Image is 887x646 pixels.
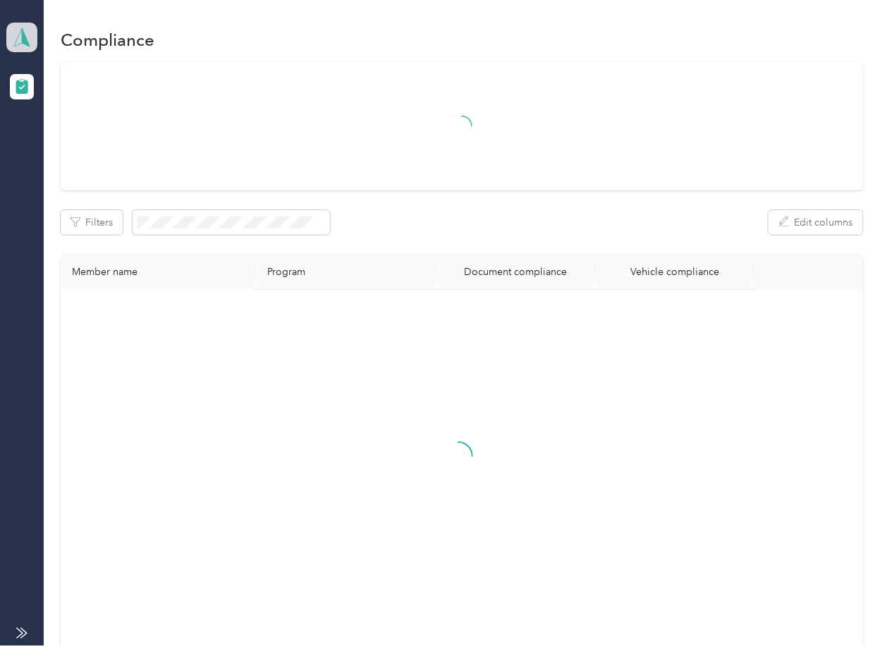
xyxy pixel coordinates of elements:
button: Edit columns [769,210,863,235]
th: Member name [61,255,256,290]
h1: Compliance [61,32,154,47]
div: Vehicle compliance [606,266,742,278]
div: Document compliance [448,266,584,278]
th: Program [256,255,436,290]
button: Filters [61,210,123,235]
iframe: Everlance-gr Chat Button Frame [808,567,887,646]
